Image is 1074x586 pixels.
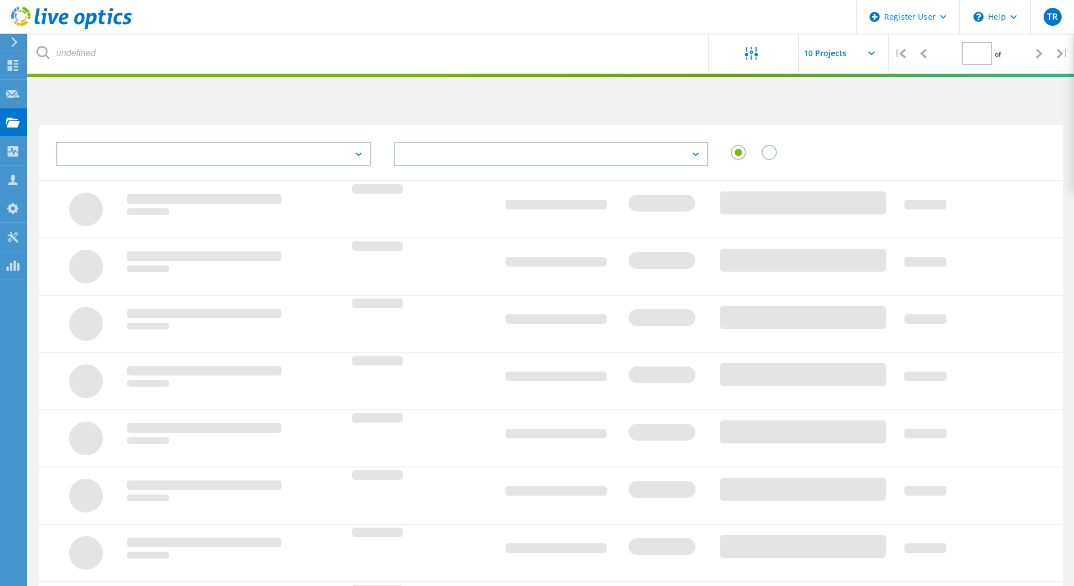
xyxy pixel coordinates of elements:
div: | [1051,34,1074,74]
a: Live Optics Dashboard [11,24,132,31]
div: | [889,34,912,74]
span: TR [1047,12,1058,21]
svg: \n [973,12,984,22]
span: of [995,49,1001,59]
input: undefined [28,34,709,73]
